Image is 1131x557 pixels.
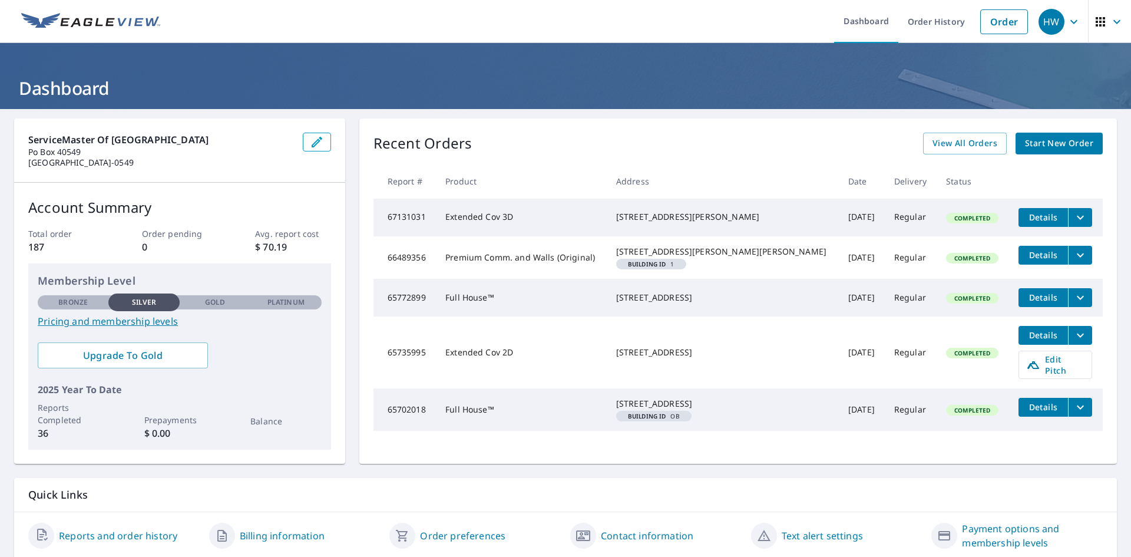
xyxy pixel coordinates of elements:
[373,317,436,388] td: 65735995
[839,164,885,199] th: Date
[1026,329,1061,341] span: Details
[436,317,607,388] td: Extended Cov 2D
[436,199,607,236] td: Extended Cov 3D
[1026,401,1061,413] span: Details
[38,426,108,440] p: 36
[1026,292,1061,303] span: Details
[616,211,829,223] div: [STREET_ADDRESS][PERSON_NAME]
[420,529,505,543] a: Order preferences
[885,199,937,236] td: Regular
[28,197,331,218] p: Account Summary
[839,317,885,388] td: [DATE]
[1039,9,1064,35] div: HW
[885,164,937,199] th: Delivery
[28,157,293,168] p: [GEOGRAPHIC_DATA]-0549
[255,240,330,254] p: $ 70.19
[621,413,687,419] span: OB
[839,388,885,431] td: [DATE]
[616,347,829,358] div: [STREET_ADDRESS]
[885,279,937,317] td: Regular
[962,522,1103,550] a: Payment options and membership levels
[1018,208,1068,227] button: detailsBtn-67131031
[436,236,607,279] td: Premium Comm. and Walls (Original)
[947,349,997,357] span: Completed
[38,314,322,328] a: Pricing and membership levels
[628,261,666,267] em: Building ID
[373,236,436,279] td: 66489356
[142,240,217,254] p: 0
[267,297,305,308] p: Platinum
[885,388,937,431] td: Regular
[601,529,693,543] a: Contact information
[947,254,997,262] span: Completed
[28,487,1103,502] p: Quick Links
[28,228,104,240] p: Total order
[1018,246,1068,265] button: detailsBtn-66489356
[947,214,997,222] span: Completed
[621,261,682,267] span: 1
[1068,288,1092,307] button: filesDropdownBtn-65772899
[250,415,321,427] p: Balance
[28,240,104,254] p: 187
[1018,398,1068,417] button: detailsBtn-65702018
[1068,246,1092,265] button: filesDropdownBtn-66489356
[373,199,436,236] td: 67131031
[144,426,215,440] p: $ 0.00
[373,133,472,154] p: Recent Orders
[255,228,330,240] p: Avg. report cost
[628,413,666,419] em: Building ID
[1016,133,1103,154] a: Start New Order
[38,383,322,397] p: 2025 Year To Date
[839,199,885,236] td: [DATE]
[373,388,436,431] td: 65702018
[38,273,322,289] p: Membership Level
[839,279,885,317] td: [DATE]
[1068,398,1092,417] button: filesDropdownBtn-65702018
[1018,326,1068,345] button: detailsBtn-65735995
[142,228,217,240] p: Order pending
[1026,249,1061,261] span: Details
[38,342,208,368] a: Upgrade To Gold
[21,13,160,31] img: EV Logo
[616,398,829,410] div: [STREET_ADDRESS]
[59,529,177,543] a: Reports and order history
[782,529,863,543] a: Text alert settings
[28,147,293,157] p: Po Box 40549
[885,317,937,388] td: Regular
[839,236,885,279] td: [DATE]
[1026,354,1084,376] span: Edit Pitch
[1068,208,1092,227] button: filesDropdownBtn-67131031
[144,414,215,426] p: Prepayments
[1068,326,1092,345] button: filesDropdownBtn-65735995
[947,406,997,414] span: Completed
[47,349,199,362] span: Upgrade To Gold
[937,164,1009,199] th: Status
[616,292,829,304] div: [STREET_ADDRESS]
[240,529,325,543] a: Billing information
[1018,288,1068,307] button: detailsBtn-65772899
[947,294,997,302] span: Completed
[436,164,607,199] th: Product
[38,401,108,426] p: Reports Completed
[132,297,157,308] p: Silver
[923,133,1007,154] a: View All Orders
[14,76,1117,100] h1: Dashboard
[932,136,997,151] span: View All Orders
[885,236,937,279] td: Regular
[616,246,829,258] div: [STREET_ADDRESS][PERSON_NAME][PERSON_NAME]
[980,9,1028,34] a: Order
[607,164,839,199] th: Address
[373,164,436,199] th: Report #
[373,279,436,317] td: 65772899
[1026,212,1061,223] span: Details
[1018,351,1092,379] a: Edit Pitch
[205,297,225,308] p: Gold
[1025,136,1093,151] span: Start New Order
[28,133,293,147] p: ServiceMaster of [GEOGRAPHIC_DATA]
[436,279,607,317] td: Full House™
[58,297,88,308] p: Bronze
[436,388,607,431] td: Full House™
